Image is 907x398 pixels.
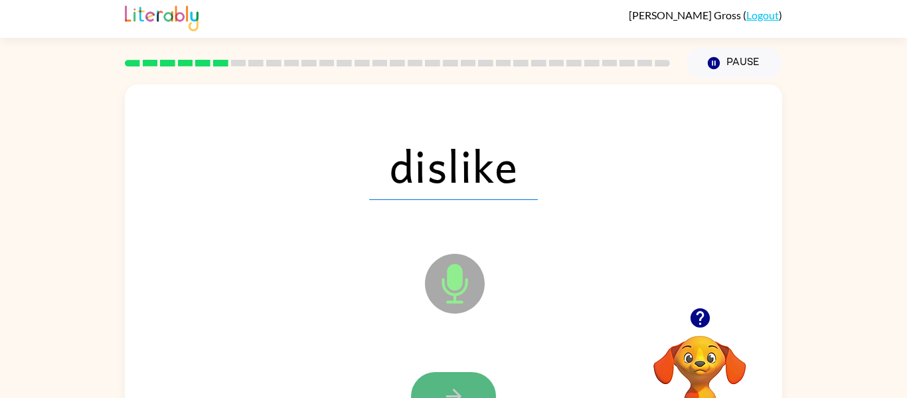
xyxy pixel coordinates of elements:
[125,2,199,31] img: Literably
[629,9,743,21] span: [PERSON_NAME] Gross
[686,48,782,78] button: Pause
[746,9,779,21] a: Logout
[369,131,538,200] span: dislike
[629,9,782,21] div: ( )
